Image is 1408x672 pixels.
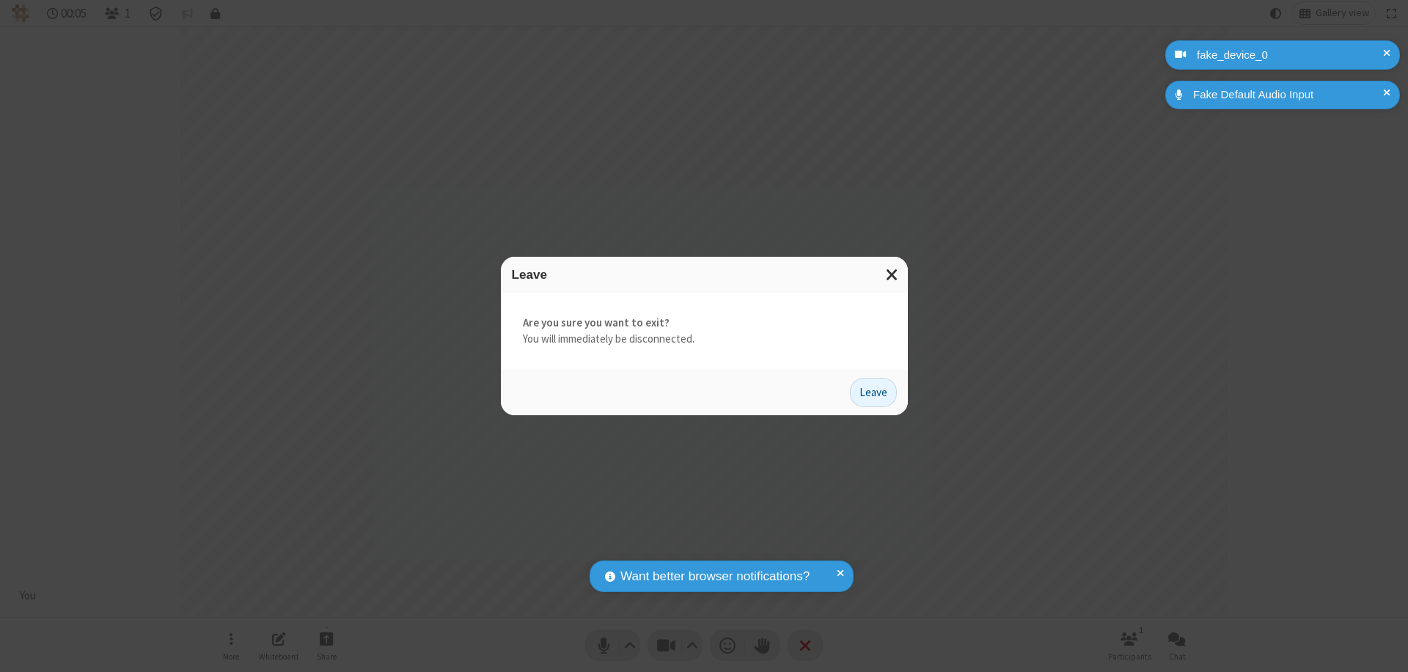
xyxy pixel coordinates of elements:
[877,257,908,293] button: Close modal
[1188,87,1389,103] div: Fake Default Audio Input
[1192,47,1389,64] div: fake_device_0
[512,268,897,282] h3: Leave
[523,315,886,332] strong: Are you sure you want to exit?
[850,378,897,407] button: Leave
[501,293,908,370] div: You will immediately be disconnected.
[620,567,810,586] span: Want better browser notifications?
